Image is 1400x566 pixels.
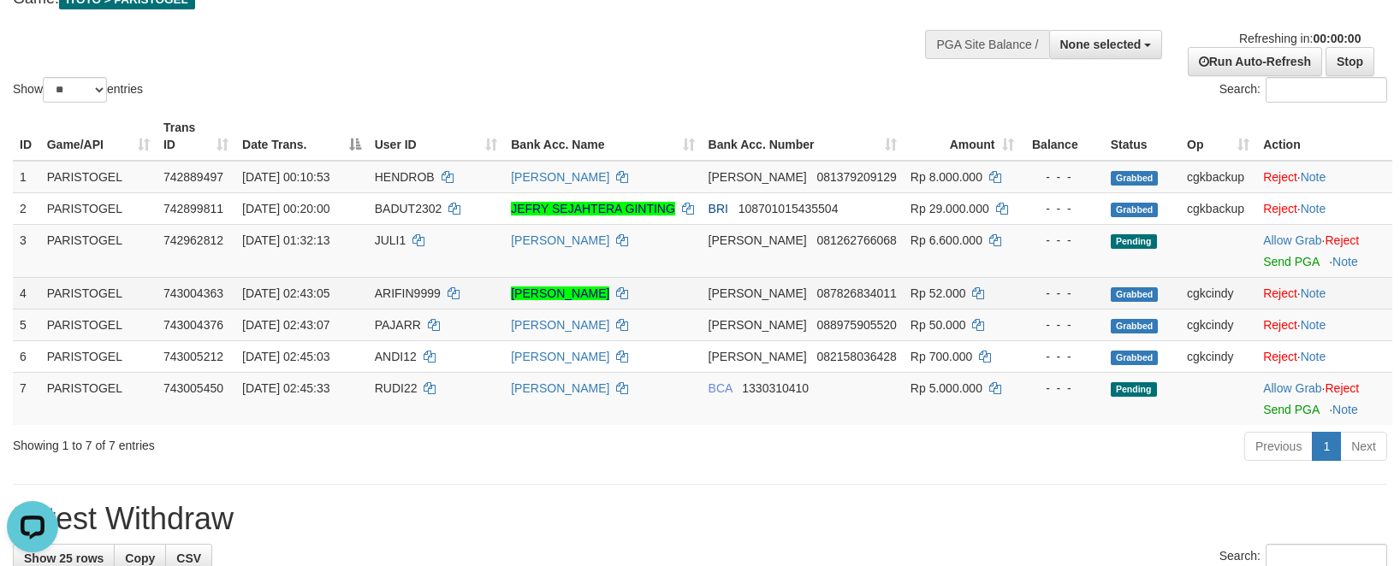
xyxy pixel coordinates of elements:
td: PARISTOGEL [40,309,157,340]
th: Date Trans.: activate to sort column descending [235,112,368,161]
td: · [1256,309,1392,340]
a: Note [1301,350,1326,363]
span: Rp 6.600.000 [911,233,982,247]
span: ANDI12 [375,350,417,363]
span: Copy 088975905520 to clipboard [816,318,896,332]
td: 2 [13,192,40,224]
a: [PERSON_NAME] [511,381,609,395]
span: [PERSON_NAME] [709,170,807,184]
td: cgkcindy [1180,309,1256,340]
td: 1 [13,161,40,193]
a: Reject [1326,381,1360,395]
label: Search: [1219,77,1387,103]
span: 743005450 [163,381,223,395]
a: 1 [1312,432,1341,461]
a: Note [1332,403,1358,416]
span: [PERSON_NAME] [709,286,807,300]
a: [PERSON_NAME] [511,350,609,363]
div: - - - [1028,316,1097,333]
span: Grabbed [1111,171,1159,186]
span: [DATE] 02:45:33 [242,381,329,395]
th: Status [1104,112,1180,161]
a: Note [1301,318,1326,332]
th: Game/API: activate to sort column ascending [40,112,157,161]
span: Copy 081262766068 to clipboard [816,233,896,247]
span: BRI [709,202,728,215]
span: Pending [1111,382,1157,397]
a: Run Auto-Refresh [1188,47,1322,76]
a: Reject [1263,318,1297,332]
td: 7 [13,372,40,425]
span: Rp 700.000 [911,350,972,363]
a: Previous [1244,432,1313,461]
input: Search: [1266,77,1387,103]
span: [DATE] 02:43:07 [242,318,329,332]
a: Note [1301,170,1326,184]
a: JEFRY SEJAHTERA GINTING [511,202,675,215]
th: User ID: activate to sort column ascending [368,112,505,161]
td: · [1256,224,1392,277]
td: · [1256,161,1392,193]
td: 5 [13,309,40,340]
span: Rp 52.000 [911,286,966,300]
th: Action [1256,112,1392,161]
button: Open LiveChat chat widget [7,7,58,58]
a: Allow Grab [1263,381,1321,395]
td: PARISTOGEL [40,224,157,277]
a: Reject [1263,350,1297,363]
span: Copy [125,551,155,565]
span: [DATE] 00:10:53 [242,170,329,184]
span: Copy 087826834011 to clipboard [816,286,896,300]
a: Reject [1263,202,1297,215]
span: [DATE] 02:45:03 [242,350,329,363]
td: PARISTOGEL [40,277,157,309]
td: · [1256,372,1392,425]
td: cgkcindy [1180,277,1256,309]
a: Next [1340,432,1387,461]
span: RUDI22 [375,381,418,395]
a: [PERSON_NAME] [511,286,609,300]
a: Note [1301,202,1326,215]
span: Rp 5.000.000 [911,381,982,395]
div: Showing 1 to 7 of 7 entries [13,430,571,454]
span: None selected [1060,38,1142,51]
th: Bank Acc. Number: activate to sort column ascending [702,112,904,161]
span: 742899811 [163,202,223,215]
a: Reject [1263,170,1297,184]
th: Trans ID: activate to sort column ascending [157,112,235,161]
a: Send PGA [1263,403,1319,416]
div: - - - [1028,232,1097,249]
div: PGA Site Balance / [925,30,1048,59]
th: ID [13,112,40,161]
label: Show entries [13,77,143,103]
td: PARISTOGEL [40,372,157,425]
th: Bank Acc. Name: activate to sort column ascending [504,112,701,161]
td: cgkcindy [1180,340,1256,372]
h1: Latest Withdraw [13,502,1387,536]
a: Note [1332,255,1358,268]
span: [PERSON_NAME] [709,350,807,363]
td: PARISTOGEL [40,192,157,224]
button: None selected [1049,30,1163,59]
span: PAJARR [375,318,421,332]
td: 3 [13,224,40,277]
span: Copy 1330310410 to clipboard [742,381,809,395]
span: · [1263,233,1325,247]
span: Rp 50.000 [911,318,966,332]
span: Rp 29.000.000 [911,202,989,215]
div: - - - [1028,168,1097,186]
span: [DATE] 01:32:13 [242,233,329,247]
span: [PERSON_NAME] [709,318,807,332]
span: JULI1 [375,233,406,247]
th: Op: activate to sort column ascending [1180,112,1256,161]
span: 742962812 [163,233,223,247]
span: 743004376 [163,318,223,332]
span: Pending [1111,234,1157,249]
a: [PERSON_NAME] [511,318,609,332]
span: [DATE] 02:43:05 [242,286,329,300]
span: Grabbed [1111,287,1159,302]
span: Copy 081379209129 to clipboard [816,170,896,184]
th: Amount: activate to sort column ascending [904,112,1021,161]
span: Grabbed [1111,319,1159,333]
td: PARISTOGEL [40,161,157,193]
